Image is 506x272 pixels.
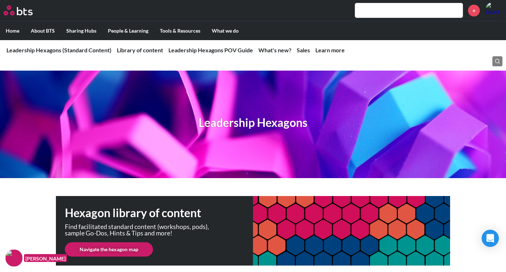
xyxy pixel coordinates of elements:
[102,22,154,40] label: People & Learning
[4,5,33,15] img: BTS Logo
[24,254,67,262] figcaption: [PERSON_NAME]
[117,47,163,53] a: Library of content
[65,224,215,236] p: Find facilitated standard content (workshops, pods), sample Go-Dos, Hints & Tips and more!
[258,47,291,53] a: What's new?
[468,5,480,16] a: +
[65,242,153,257] a: Navigate the hexagon map
[485,2,502,19] a: Profile
[6,47,111,53] a: Leadership Hexagons (Standard Content)
[199,115,307,131] h1: Leadership Hexagons
[4,5,46,15] a: Go home
[297,47,310,53] a: Sales
[5,249,23,267] img: F
[168,47,253,53] a: Leadership Hexagons POV Guide
[485,2,502,19] img: Laura Sancken
[61,22,102,40] label: Sharing Hubs
[154,22,206,40] label: Tools & Resources
[65,205,253,221] h1: Hexagon library of content
[482,230,499,247] div: Open Intercom Messenger
[206,22,244,40] label: What we do
[315,47,345,53] a: Learn more
[25,22,61,40] label: About BTS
